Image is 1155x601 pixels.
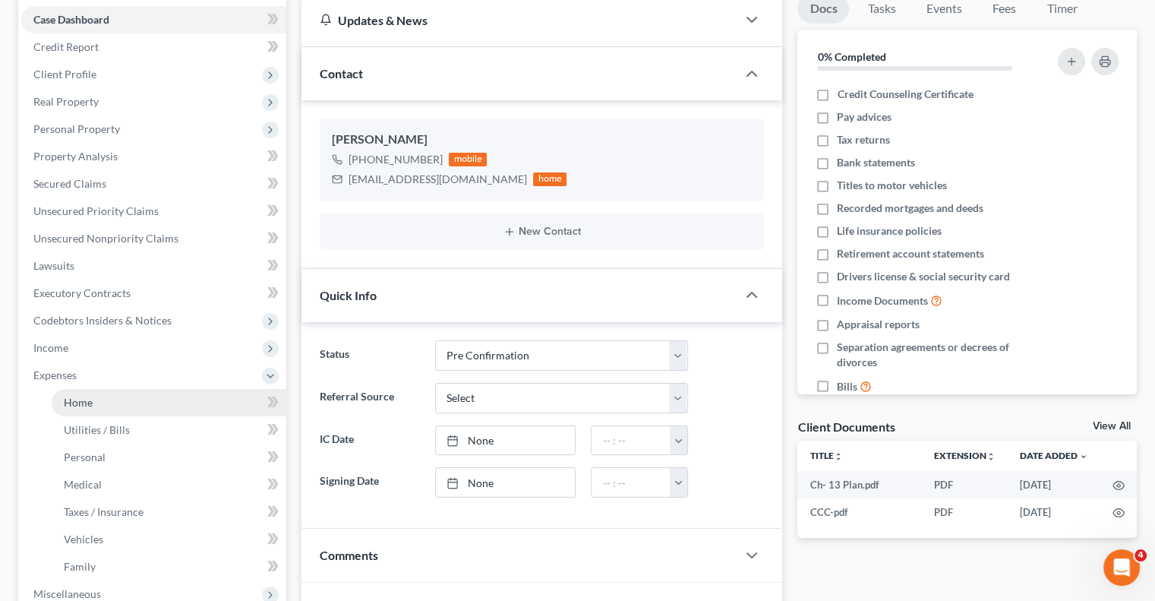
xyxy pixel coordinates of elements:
div: [PERSON_NAME] [332,131,752,149]
i: unfold_more [986,452,996,461]
div: [PHONE_NUMBER] [349,152,443,167]
a: Titleunfold_more [809,450,842,461]
span: Drivers license & social security card [837,269,1010,284]
span: Life insurance policies [837,223,942,239]
a: Personal [52,444,286,471]
span: Retirement account statements [837,246,984,261]
span: Personal Property [33,122,120,135]
span: Appraisal reports [837,317,920,332]
span: Income [33,341,68,354]
span: Taxes / Insurance [64,505,144,518]
span: Family [64,560,96,573]
div: Client Documents [797,419,895,435]
span: Bank statements [837,155,915,170]
div: [EMAIL_ADDRESS][DOMAIN_NAME] [349,172,527,187]
span: Unsecured Nonpriority Claims [33,232,178,245]
span: Expenses [33,369,77,381]
td: PDF [922,471,1008,498]
span: Income Documents [837,293,928,308]
span: Client Profile [33,68,96,81]
span: Titles to motor vehicles [837,178,947,193]
a: Home [52,389,286,416]
span: Recorded mortgages and deeds [837,201,983,216]
div: Updates & News [320,12,718,28]
a: View All [1093,421,1131,432]
a: Utilities / Bills [52,416,286,444]
td: [DATE] [1008,498,1100,526]
a: Case Dashboard [21,6,286,33]
a: Property Analysis [21,143,286,170]
span: Vehicles [64,533,103,546]
span: Home [64,396,93,409]
span: Separation agreements or decrees of divorces [837,340,1039,370]
span: Pay advices [837,109,891,125]
span: 4 [1134,549,1147,561]
div: home [533,172,566,186]
td: [DATE] [1008,471,1100,498]
span: Unsecured Priority Claims [33,204,159,217]
span: Secured Claims [33,177,106,190]
span: Comments [320,548,378,562]
span: Lawsuits [33,259,74,272]
span: Miscellaneous [33,587,101,600]
a: Credit Report [21,33,286,61]
a: Executory Contracts [21,280,286,307]
label: IC Date [312,425,427,456]
a: Lawsuits [21,252,286,280]
span: Executory Contracts [33,286,131,299]
a: Unsecured Nonpriority Claims [21,225,286,252]
span: Medical [64,478,102,491]
span: Property Analysis [33,150,118,163]
span: Utilities / Bills [64,423,130,436]
a: Extensionunfold_more [934,450,996,461]
a: None [436,426,576,455]
span: Personal [64,451,106,463]
div: mobile [449,153,487,166]
a: Date Added expand_more [1020,450,1088,461]
span: Contact [320,66,363,81]
a: Medical [52,471,286,498]
strong: 0% Completed [817,50,885,63]
i: expand_more [1079,452,1088,461]
a: Secured Claims [21,170,286,198]
label: Referral Source [312,383,427,413]
label: Status [312,340,427,371]
span: Case Dashboard [33,13,109,26]
label: Signing Date [312,467,427,498]
span: Quick Info [320,288,377,302]
span: Tax returns [837,132,890,147]
span: Credit Counseling Certificate [837,87,973,102]
button: New Contact [332,226,752,238]
td: Ch- 13 Plan.pdf [797,471,922,498]
a: Taxes / Insurance [52,498,286,526]
iframe: Intercom live chat [1103,549,1140,586]
span: Codebtors Insiders & Notices [33,314,172,327]
span: Real Property [33,95,99,108]
a: None [436,468,576,497]
a: Family [52,553,286,580]
a: Unsecured Priority Claims [21,198,286,225]
span: Credit Report [33,40,99,53]
span: Bills [837,379,857,394]
i: unfold_more [833,452,842,461]
input: -- : -- [592,468,671,497]
a: Vehicles [52,526,286,553]
input: -- : -- [592,426,671,455]
td: CCC-pdf [797,498,922,526]
td: PDF [922,498,1008,526]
